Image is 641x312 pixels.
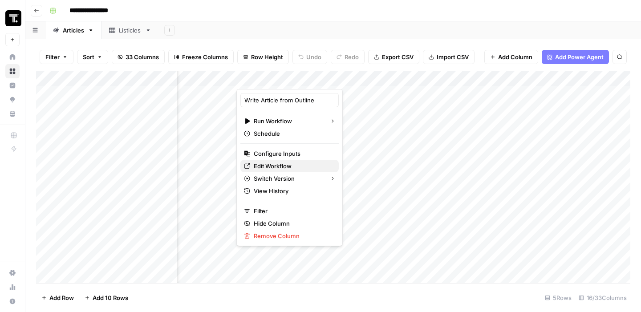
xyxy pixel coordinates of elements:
[575,291,630,305] div: 16/33 Columns
[126,53,159,61] span: 33 Columns
[83,53,94,61] span: Sort
[254,162,332,170] span: Edit Workflow
[36,291,79,305] button: Add Row
[5,93,20,107] a: Opportunities
[254,117,323,126] span: Run Workflow
[5,78,20,93] a: Insights
[182,53,228,61] span: Freeze Columns
[382,53,414,61] span: Export CSV
[93,293,128,302] span: Add 10 Rows
[45,53,60,61] span: Filter
[63,26,84,35] div: Articles
[254,186,332,195] span: View History
[119,26,142,35] div: Listicles
[437,53,469,61] span: Import CSV
[40,50,73,64] button: Filter
[5,64,20,78] a: Browse
[345,53,359,61] span: Redo
[555,53,604,61] span: Add Power Agent
[49,293,74,302] span: Add Row
[5,294,20,308] button: Help + Support
[484,50,538,64] button: Add Column
[101,21,159,39] a: Listicles
[251,53,283,61] span: Row Height
[237,50,289,64] button: Row Height
[5,280,20,294] a: Usage
[5,107,20,121] a: Your Data
[292,50,327,64] button: Undo
[45,21,101,39] a: Articles
[368,50,419,64] button: Export CSV
[254,174,323,183] span: Switch Version
[331,50,365,64] button: Redo
[423,50,475,64] button: Import CSV
[79,291,134,305] button: Add 10 Rows
[254,231,332,240] span: Remove Column
[541,291,575,305] div: 5 Rows
[254,149,332,158] span: Configure Inputs
[254,129,332,138] span: Schedule
[306,53,321,61] span: Undo
[542,50,609,64] button: Add Power Agent
[112,50,165,64] button: 33 Columns
[5,10,21,26] img: Thoughtspot Logo
[77,50,108,64] button: Sort
[5,7,20,29] button: Workspace: Thoughtspot
[498,53,532,61] span: Add Column
[168,50,234,64] button: Freeze Columns
[254,219,332,228] span: Hide Column
[254,207,332,215] span: Filter
[5,266,20,280] a: Settings
[5,50,20,64] a: Home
